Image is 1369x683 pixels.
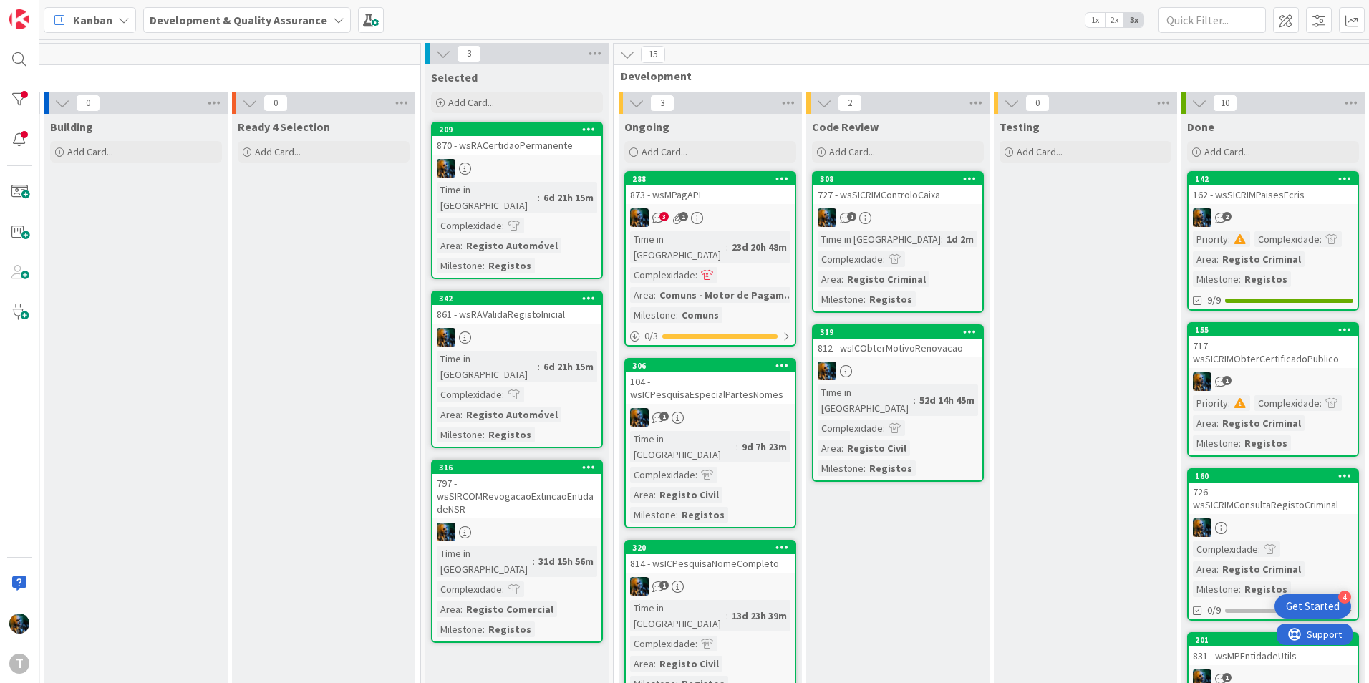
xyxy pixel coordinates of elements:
div: 4 [1338,591,1351,604]
div: JC [626,208,795,227]
span: : [676,307,678,323]
span: 1 [659,412,669,421]
img: JC [437,159,455,178]
div: 873 - wsMPagAPI [626,185,795,204]
div: Registo Criminal [843,271,929,287]
div: 0/3 [626,327,795,345]
div: 13d 23h 39m [728,608,790,624]
span: : [460,238,463,253]
div: JC [1189,372,1358,391]
div: 316 [439,462,601,473]
div: Complexidade [437,218,502,233]
a: 288873 - wsMPagAPIJCTime in [GEOGRAPHIC_DATA]:23d 20h 48mComplexidade:Area:Comuns - Motor de Paga... [624,171,796,347]
span: 1 [1222,673,1232,682]
div: Time in [GEOGRAPHIC_DATA] [630,431,736,462]
img: JC [630,408,649,427]
span: 0 [1025,95,1050,112]
img: Visit kanbanzone.com [9,9,29,29]
span: : [502,581,504,597]
span: 1 [1222,376,1232,385]
div: 861 - wsRAValidaRegistoInicial [432,305,601,324]
div: 288 [626,173,795,185]
div: 814 - wsICPesquisaNomeCompleto [626,554,795,573]
span: Building [50,120,93,134]
span: : [1320,231,1322,247]
span: 1 [659,581,669,590]
div: Milestone [437,427,483,442]
div: 306104 - wsICPesquisaEspecialPartesNomes [626,359,795,404]
span: 3x [1124,13,1143,27]
div: 6d 21h 15m [540,359,597,374]
div: 1d 2m [943,231,977,247]
div: JC [813,362,982,380]
span: Ready 4 Selection [238,120,330,134]
div: 209 [439,125,601,135]
div: Complexidade [437,387,502,402]
span: Add Card... [67,145,113,158]
img: JC [9,614,29,634]
span: Selected [431,70,478,84]
span: Kanban [73,11,112,29]
a: 155717 - wsSICRIMObterCertificadoPublicoJCPriority:Complexidade:Area:Registo CriminalMilestone:Re... [1187,322,1359,457]
div: JC [626,408,795,427]
span: 10 [1213,95,1237,112]
a: 209870 - wsRACertidaoPermanenteJCTime in [GEOGRAPHIC_DATA]:6d 21h 15mComplexidade:Area:Registo Au... [431,122,603,279]
div: 209 [432,123,601,136]
img: JC [1193,208,1211,227]
div: 342 [432,292,601,305]
a: 308727 - wsSICRIMControloCaixaJCTime in [GEOGRAPHIC_DATA]:1d 2mComplexidade:Area:Registo Criminal... [812,171,984,313]
div: Milestone [1193,435,1239,451]
span: 15 [641,46,665,63]
span: : [841,440,843,456]
div: Registos [485,258,535,273]
div: 320 [626,541,795,554]
div: 342 [439,294,601,304]
div: 31d 15h 56m [535,553,597,569]
div: 306 [626,359,795,372]
div: 320 [632,543,795,553]
span: : [726,608,728,624]
div: Registos [866,460,916,476]
span: : [864,291,866,307]
div: 209870 - wsRACertidaoPermanente [432,123,601,155]
div: 142162 - wsSICRIMPaisesEcris [1189,173,1358,204]
a: 142162 - wsSICRIMPaisesEcrisJCPriority:Complexidade:Area:Registo CriminalMilestone:Registos9/9 [1187,171,1359,311]
div: 726 - wsSICRIMConsultaRegistoCriminal [1189,483,1358,514]
div: Area [437,601,460,617]
div: 155717 - wsSICRIMObterCertificadoPublico [1189,324,1358,368]
input: Quick Filter... [1158,7,1266,33]
span: : [736,439,738,455]
div: 308 [820,174,982,184]
div: Registo Comercial [463,601,557,617]
div: Registos [1241,271,1291,287]
div: Complexidade [818,251,883,267]
div: 155 [1195,325,1358,335]
span: : [533,553,535,569]
div: Time in [GEOGRAPHIC_DATA] [630,600,726,631]
div: Registo Criminal [1219,251,1305,267]
span: : [502,218,504,233]
div: Milestone [437,621,483,637]
div: 316 [432,461,601,474]
div: 155 [1189,324,1358,336]
div: Area [1193,415,1216,431]
div: Registo Criminal [1219,561,1305,577]
span: : [841,271,843,287]
div: Registos [866,291,916,307]
div: 288873 - wsMPagAPI [626,173,795,204]
div: Complexidade [1254,231,1320,247]
span: : [483,621,485,637]
div: Time in [GEOGRAPHIC_DATA] [630,231,726,263]
span: : [1228,395,1230,411]
span: : [460,601,463,617]
div: Registo Criminal [1219,415,1305,431]
div: Milestone [1193,581,1239,597]
span: : [1239,435,1241,451]
div: Milestone [630,507,676,523]
span: Support [30,2,65,19]
span: 3 [659,212,669,221]
div: Area [818,440,841,456]
div: Complexidade [818,420,883,436]
span: 2x [1105,13,1124,27]
div: 308 [813,173,982,185]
